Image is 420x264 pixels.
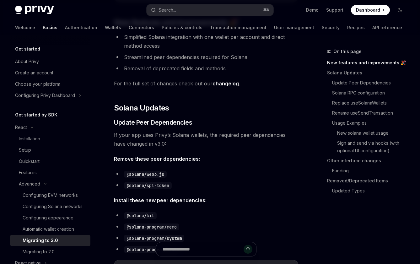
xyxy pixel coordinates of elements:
[124,212,157,219] code: @solana/kit
[347,20,365,35] a: Recipes
[114,156,200,162] strong: Remove these peer dependencies:
[274,20,314,35] a: User management
[15,69,53,77] div: Create an account
[15,20,35,35] a: Welcome
[19,146,31,154] div: Setup
[213,80,239,87] a: changelog
[327,176,410,186] a: Removed/Deprecated Items
[351,5,390,15] a: Dashboard
[15,111,57,119] h5: Get started by SDK
[23,191,78,199] div: Configuring EVM networks
[332,78,410,88] a: Update Peer Dependencies
[332,118,410,128] a: Usage Examples
[114,197,207,203] strong: Install these new peer dependencies:
[337,128,410,138] a: New solana wallet usage
[210,20,267,35] a: Transaction management
[114,33,298,50] li: Simplified Solana integration with one wallet per account and direct method access
[65,20,97,35] a: Authentication
[105,20,121,35] a: Wallets
[19,180,40,188] div: Advanced
[332,166,410,176] a: Funding
[23,225,74,233] div: Automatic wallet creation
[10,144,90,156] a: Setup
[19,169,37,176] div: Features
[10,78,90,90] a: Choose your platform
[326,7,343,13] a: Support
[332,88,410,98] a: Solana RPC configuration
[322,20,340,35] a: Security
[263,8,270,13] span: ⌘ K
[159,6,176,14] div: Search...
[114,103,169,113] span: Solana Updates
[124,182,172,189] code: @solana/spl-token
[10,167,90,178] a: Features
[10,67,90,78] a: Create an account
[124,171,167,178] code: @solana/web3.js
[129,20,154,35] a: Connectors
[15,6,54,14] img: dark logo
[10,201,90,212] a: Configuring Solana networks
[23,214,73,222] div: Configuring appearance
[10,246,90,257] a: Migrating to 2.0
[114,53,298,62] li: Streamlined peer dependencies required for Solana
[327,58,410,68] a: New features and improvements 🎉
[332,108,410,118] a: Rename useSendTransaction
[114,131,298,148] span: If your app uses Privy’s Solana wallets, the required peer dependencies have changed in v3.0:
[15,45,40,53] h5: Get started
[10,235,90,246] a: Migrating to 3.0
[337,138,410,156] a: Sign and send via hooks (with optional UI configuration)
[23,237,58,244] div: Migrating to 3.0
[333,48,362,55] span: On this page
[19,135,40,143] div: Installation
[10,224,90,235] a: Automatic wallet creation
[395,5,405,15] button: Toggle dark mode
[327,68,410,78] a: Solana Updates
[327,156,410,166] a: Other interface changes
[114,79,298,88] span: For the full set of changes check out our .
[15,124,27,131] div: React
[15,58,39,65] div: About Privy
[356,7,380,13] span: Dashboard
[162,20,202,35] a: Policies & controls
[114,118,192,127] span: Update Peer Dependencies
[15,80,60,88] div: Choose your platform
[10,156,90,167] a: Quickstart
[10,56,90,67] a: About Privy
[124,224,179,230] code: @solana-program/memo
[372,20,402,35] a: API reference
[23,248,55,256] div: Migrating to 2.0
[10,190,90,201] a: Configuring EVM networks
[332,186,410,196] a: Updated Types
[147,4,273,16] button: Search...⌘K
[332,98,410,108] a: Replace useSolanaWallets
[306,7,319,13] a: Demo
[19,158,40,165] div: Quickstart
[124,235,184,242] code: @solana-program/system
[244,245,252,254] button: Send message
[114,64,298,73] li: Removal of deprecated fields and methods
[10,133,90,144] a: Installation
[43,20,57,35] a: Basics
[10,212,90,224] a: Configuring appearance
[15,92,75,99] div: Configuring Privy Dashboard
[23,203,83,210] div: Configuring Solana networks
